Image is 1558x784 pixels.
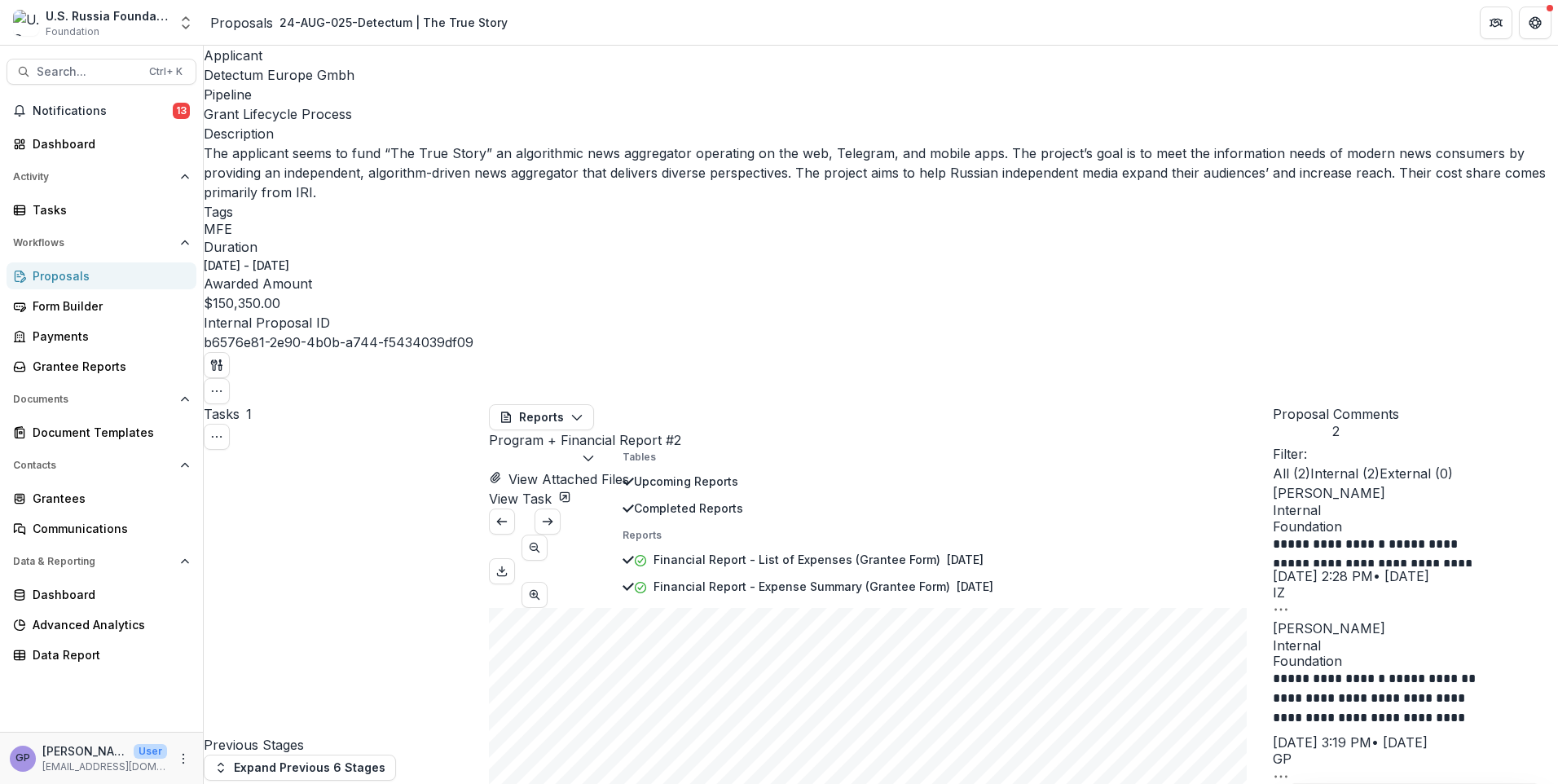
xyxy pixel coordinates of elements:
[489,404,594,430] button: Reports
[7,353,196,380] a: Grantee Reports
[204,404,240,424] h3: Tasks
[7,196,196,223] a: Tasks
[33,358,183,375] div: Grantee Reports
[489,430,681,469] button: Program + Financial Report #2
[13,237,174,249] span: Workflows
[7,98,196,124] button: Notifications13
[489,509,515,535] button: Scroll to previous page
[33,490,183,507] div: Grantees
[7,323,196,350] a: Payments
[134,744,167,759] p: User
[7,641,196,668] a: Data Report
[42,742,127,760] p: [PERSON_NAME]
[947,553,984,566] span: [DATE]
[535,509,561,535] button: Scroll to next page
[7,548,196,575] button: Open Data & Reporting
[7,419,196,446] a: Document Templates
[535,764,691,779] span: 24-AUG-025-Detectum
[1273,465,1310,482] span: All ( 2 )
[1273,733,1558,752] p: [DATE] 3:19 PM • [DATE]
[174,749,193,769] button: More
[13,556,174,567] span: Data & Reporting
[46,7,168,24] div: U.S. Russia Foundation
[204,202,1558,222] p: Tags
[33,424,183,441] div: Document Templates
[623,450,993,465] p: Tables
[210,11,514,34] nav: breadcrumb
[1273,654,1558,669] span: Foundation
[204,424,230,450] button: Toggle View Cancelled Tasks
[204,333,473,352] p: b6576e81-2e90-4b0b-a744-f5434039df09
[654,605,742,622] p: Program Report
[279,14,508,31] div: 24-AUG-025-Detectum | The True Story
[7,485,196,512] a: Grantees
[7,581,196,608] a: Dashboard
[1273,619,1558,638] p: [PERSON_NAME]
[535,654,822,679] span: Submission Responses
[7,59,196,85] button: Search...
[489,558,515,584] button: Download PDF
[7,293,196,319] a: Form Builder
[489,491,571,507] a: View Task
[33,586,183,603] div: Dashboard
[535,742,605,760] span: Grant ID
[13,394,174,405] span: Documents
[7,230,196,256] button: Open Workflows
[13,10,39,36] img: U.S. Russia Foundation
[1273,752,1558,765] div: Gennady Podolny
[204,257,289,274] p: [DATE] - [DATE]
[173,103,190,119] span: 13
[204,755,396,781] button: Expand Previous 6 Stages
[522,535,548,561] button: Scroll to previous page
[210,13,273,33] a: Proposals
[33,267,183,284] div: Proposals
[246,406,252,422] span: 1
[33,646,183,663] div: Data Report
[7,164,196,190] button: Open Activity
[33,297,183,315] div: Form Builder
[33,616,183,633] div: Advanced Analytics
[1273,424,1399,439] span: 2
[42,760,167,774] p: [EMAIL_ADDRESS][DOMAIN_NAME]
[7,611,196,638] a: Advanced Analytics
[33,328,183,345] div: Payments
[1273,638,1558,654] span: Internal
[204,293,280,313] p: $150,350.00
[654,578,950,595] p: Financial Report - Expense Summary (Grantee Form)
[204,67,354,83] a: Detectum Europe Gmbh
[37,65,139,79] span: Search...
[957,579,993,593] span: [DATE]
[7,515,196,542] a: Communications
[634,500,993,517] span: Completed Reports
[634,473,993,490] span: Upcoming Reports
[1273,404,1399,439] button: Proposal Comments
[1380,465,1453,482] span: External ( 0 )
[623,528,993,543] p: Reports
[204,735,489,755] h4: Previous Stages
[1273,483,1558,503] p: [PERSON_NAME]
[204,85,1558,104] p: Pipeline
[204,274,1558,293] p: Awarded Amount
[204,104,352,124] p: Grant Lifecycle Process
[1273,503,1558,518] span: Internal
[33,520,183,537] div: Communications
[204,313,1558,333] p: Internal Proposal ID
[1273,586,1558,599] div: Igor Zevelev
[535,696,834,719] span: Program + Financial Report
[204,222,232,237] span: MFE
[33,201,183,218] div: Tasks
[146,63,186,81] div: Ctrl + K
[204,237,1558,257] p: Duration
[7,130,196,157] a: Dashboard
[522,582,548,608] button: Scroll to next page
[13,460,174,471] span: Contacts
[13,171,174,183] span: Activity
[15,753,30,764] div: Gennady Podolny
[7,262,196,289] a: Proposals
[33,104,173,118] span: Notifications
[7,452,196,478] button: Open Contacts
[46,24,99,39] span: Foundation
[1480,7,1512,39] button: Partners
